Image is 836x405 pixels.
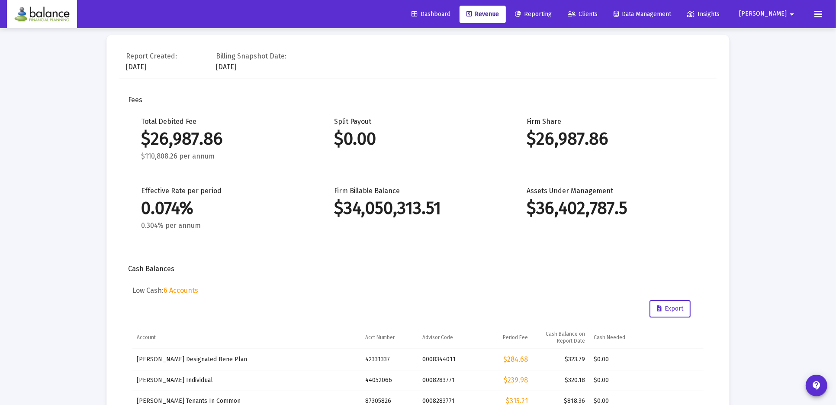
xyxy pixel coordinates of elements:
td: Column Cash Balance on Report Date [532,326,589,349]
img: Dashboard [13,6,71,23]
span: 6 Accounts [164,286,198,295]
span: Insights [687,10,720,18]
div: Assets Under Management [527,187,694,230]
div: 0.074% [141,204,308,213]
div: $110,808.26 per annum [141,152,308,161]
td: [PERSON_NAME] Designated Bene Plan [132,349,361,370]
div: Cash Needed [594,334,625,341]
div: Firm Billable Balance [334,187,501,230]
div: Total Debited Fee [141,117,308,161]
div: $323.79 [537,355,585,364]
div: Report Created: [126,52,177,61]
div: 0.304% per annum [141,221,308,230]
div: $0.00 [334,135,501,143]
a: Data Management [607,6,678,23]
td: Column Acct Number [361,326,418,349]
a: Reporting [508,6,559,23]
td: Column Period Fee [475,326,532,349]
button: [PERSON_NAME] [729,5,807,23]
div: Effective Rate per period [141,187,308,230]
div: Split Payout [334,117,501,161]
div: Billing Snapshot Date: [216,52,286,61]
td: Column Advisor Code [418,326,475,349]
span: [PERSON_NAME] [739,10,787,18]
div: Fees [128,96,708,104]
button: Export [650,300,691,318]
a: Dashboard [405,6,457,23]
td: 0008283771 [418,370,475,391]
div: Cash Balances [128,265,708,273]
mat-icon: contact_support [811,380,822,391]
a: Clients [561,6,604,23]
td: [PERSON_NAME] Individual [132,370,361,391]
span: Dashboard [412,10,450,18]
div: $320.18 [537,376,585,385]
div: Advisor Code [422,334,453,341]
span: Revenue [466,10,499,18]
div: $26,987.86 [141,135,308,143]
div: Account [137,334,156,341]
h5: Low Cash: [132,286,704,295]
div: Acct Number [365,334,395,341]
span: Export [657,305,683,312]
div: $34,050,313.51 [334,204,501,213]
div: Cash Balance on Report Date [537,330,585,344]
div: [DATE] [126,50,177,71]
mat-icon: arrow_drop_down [787,6,797,23]
span: Reporting [515,10,552,18]
td: 0008344011 [418,349,475,370]
td: Column Account [132,326,361,349]
div: Period Fee [503,334,528,341]
div: $36,402,787.5 [527,204,694,213]
div: $284.68 [479,355,528,364]
div: $26,987.86 [527,135,694,143]
div: $0.00 [594,376,699,385]
div: $239.98 [479,376,528,385]
td: Column Cash Needed [589,326,704,349]
div: [DATE] [216,50,286,71]
a: Revenue [460,6,506,23]
a: Insights [680,6,727,23]
span: Clients [568,10,598,18]
div: Firm Share [527,117,694,161]
span: Data Management [614,10,671,18]
td: 44052066 [361,370,418,391]
td: 42331337 [361,349,418,370]
div: $0.00 [594,355,699,364]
